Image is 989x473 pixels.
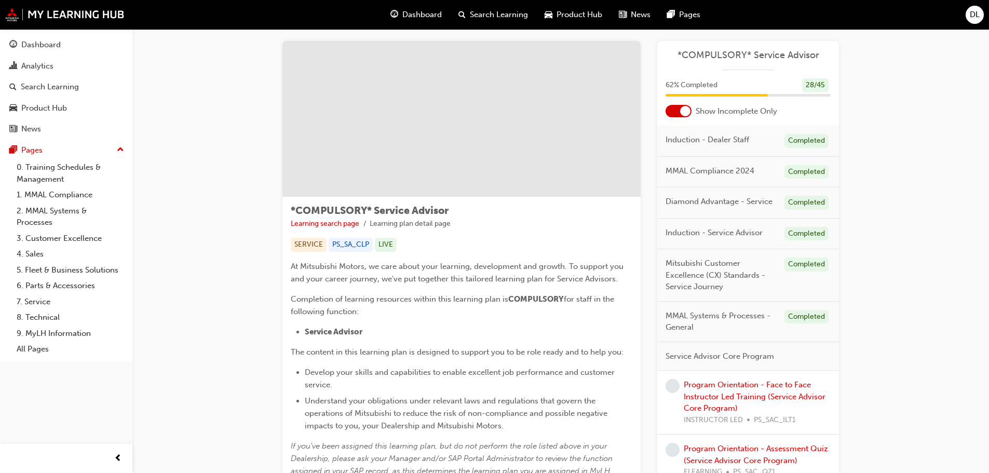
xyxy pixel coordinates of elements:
a: Dashboard [4,35,128,55]
a: 4. Sales [12,246,128,262]
div: 28 / 45 [802,78,829,92]
a: 2. MMAL Systems & Processes [12,203,128,231]
a: pages-iconPages [659,4,709,25]
button: DashboardAnalyticsSearch LearningProduct HubNews [4,33,128,141]
a: Program Orientation - Face to Face Instructor Led Training (Service Advisor Core Program) [684,380,825,413]
span: Pages [679,9,700,21]
span: Product Hub [557,9,602,21]
span: At Mitsubishi Motors, we care about your learning, development and growth. To support you and you... [291,262,626,283]
span: car-icon [545,8,552,21]
span: search-icon [458,8,466,21]
span: 62 % Completed [666,79,717,91]
span: up-icon [117,143,124,157]
a: News [4,119,128,139]
span: News [631,9,651,21]
a: 7. Service [12,294,128,310]
button: DL [966,6,984,24]
span: Completion of learning resources within this learning plan is [291,294,508,304]
span: Service Advisor Core Program [666,350,774,362]
div: Product Hub [21,102,67,114]
span: DL [970,9,980,21]
button: Pages [4,141,128,160]
span: Diamond Advantage - Service [666,196,773,208]
a: search-iconSearch Learning [450,4,536,25]
span: Dashboard [402,9,442,21]
span: learningRecordVerb_NONE-icon [666,443,680,457]
span: guage-icon [390,8,398,21]
span: news-icon [619,8,627,21]
div: Dashboard [21,39,61,51]
span: Develop your skills and capabilities to enable excellent job performance and customer service. [305,368,617,389]
div: LIVE [375,238,397,252]
div: Completed [784,196,829,210]
span: prev-icon [114,452,122,465]
a: 5. Fleet & Business Solutions [12,262,128,278]
span: pages-icon [9,146,17,155]
a: Product Hub [4,99,128,118]
div: Analytics [21,60,53,72]
a: Search Learning [4,77,128,97]
div: Pages [21,144,43,156]
span: Understand your obligations under relevant laws and regulations that govern the operations of Mit... [305,396,609,430]
a: 6. Parts & Accessories [12,278,128,294]
a: 0. Training Schedules & Management [12,159,128,187]
span: COMPULSORY [508,294,564,304]
span: MMAL Systems & Processes - General [666,310,776,333]
a: *COMPULSORY* Service Advisor [666,49,831,61]
img: mmal [5,8,125,21]
li: Learning plan detail page [370,218,451,230]
span: INSTRUCTOR LED [684,414,743,426]
span: Service Advisor [305,327,362,336]
span: Search Learning [470,9,528,21]
a: car-iconProduct Hub [536,4,611,25]
div: Search Learning [21,81,79,93]
a: Program Orientation - Assessment Quiz (Service Advisor Core Program) [684,444,828,465]
span: chart-icon [9,62,17,71]
span: guage-icon [9,40,17,50]
div: PS_SA_CLP [329,238,373,252]
span: pages-icon [667,8,675,21]
a: Learning search page [291,219,359,228]
span: *COMPULSORY* Service Advisor [291,205,449,217]
div: Completed [784,227,829,241]
span: Show Incomplete Only [696,105,777,117]
div: News [21,123,41,135]
span: PS_SAC_ILT1 [754,414,796,426]
span: MMAL Compliance 2024 [666,165,754,177]
span: learningRecordVerb_NONE-icon [666,379,680,393]
span: Induction - Dealer Staff [666,134,749,146]
span: Mitsubishi Customer Excellence (CX) Standards - Service Journey [666,258,776,293]
div: Completed [784,310,829,324]
div: Completed [784,258,829,272]
span: for staff in the following function: [291,294,616,316]
span: news-icon [9,125,17,134]
a: 1. MMAL Compliance [12,187,128,203]
a: All Pages [12,341,128,357]
a: news-iconNews [611,4,659,25]
div: Completed [784,134,829,148]
a: 3. Customer Excellence [12,231,128,247]
a: guage-iconDashboard [382,4,450,25]
span: search-icon [9,83,17,92]
div: Completed [784,165,829,179]
span: The content in this learning plan is designed to support you to be role ready and to help you: [291,347,624,357]
span: car-icon [9,104,17,113]
div: SERVICE [291,238,327,252]
a: 9. MyLH Information [12,326,128,342]
a: 8. Technical [12,309,128,326]
span: Induction - Service Advisor [666,227,763,239]
a: Analytics [4,57,128,76]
